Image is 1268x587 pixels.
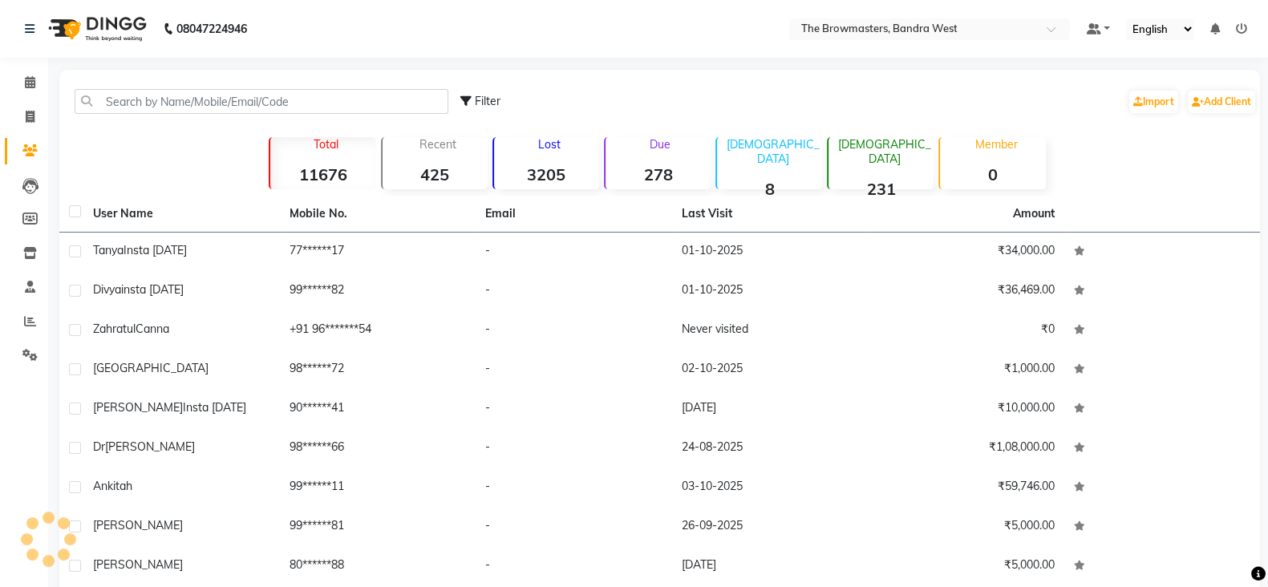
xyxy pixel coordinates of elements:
span: Insta [DATE] [124,243,187,257]
strong: 0 [940,164,1045,184]
span: insta [DATE] [183,400,246,415]
td: - [476,547,672,586]
b: 08047224946 [176,6,247,51]
span: [PERSON_NAME] [105,439,195,454]
td: ₹0 [868,311,1064,350]
td: ₹59,746.00 [868,468,1064,508]
th: Last Visit [672,196,869,233]
td: 01-10-2025 [672,233,869,272]
td: ₹10,000.00 [868,390,1064,429]
strong: 11676 [270,164,375,184]
span: Canna [136,322,169,336]
td: 03-10-2025 [672,468,869,508]
span: [PERSON_NAME] [93,400,183,415]
p: [DEMOGRAPHIC_DATA] [723,137,822,166]
a: Import [1129,91,1178,113]
td: ₹1,08,000.00 [868,429,1064,468]
td: [DATE] [672,390,869,429]
a: Add Client [1188,91,1255,113]
strong: 278 [606,164,711,184]
span: [PERSON_NAME] [93,557,183,572]
span: [GEOGRAPHIC_DATA] [93,361,209,375]
td: 01-10-2025 [672,272,869,311]
td: - [476,429,672,468]
img: logo [41,6,151,51]
th: Email [476,196,672,233]
th: Mobile No. [280,196,476,233]
td: - [476,468,672,508]
td: - [476,350,672,390]
span: Ankitah [93,479,132,493]
p: Member [946,137,1045,152]
td: Never visited [672,311,869,350]
th: User Name [83,196,280,233]
td: 24-08-2025 [672,429,869,468]
p: [DEMOGRAPHIC_DATA] [835,137,934,166]
span: Zahratul [93,322,136,336]
strong: 425 [383,164,488,184]
span: insta [DATE] [121,282,184,297]
td: - [476,508,672,547]
p: Lost [500,137,599,152]
strong: 3205 [494,164,599,184]
span: Tanya [93,243,124,257]
td: ₹1,000.00 [868,350,1064,390]
td: ₹5,000.00 [868,547,1064,586]
p: Due [609,137,711,152]
strong: 8 [717,179,822,199]
td: - [476,233,672,272]
strong: 231 [828,179,934,199]
td: - [476,272,672,311]
td: - [476,311,672,350]
th: Amount [1003,196,1064,232]
p: Recent [389,137,488,152]
input: Search by Name/Mobile/Email/Code [75,89,448,114]
td: 26-09-2025 [672,508,869,547]
p: Total [277,137,375,152]
span: Dr [93,439,105,454]
td: [DATE] [672,547,869,586]
span: Divya [93,282,121,297]
td: ₹34,000.00 [868,233,1064,272]
td: ₹5,000.00 [868,508,1064,547]
span: Filter [475,94,500,108]
td: 02-10-2025 [672,350,869,390]
td: ₹36,469.00 [868,272,1064,311]
td: - [476,390,672,429]
span: [PERSON_NAME] [93,518,183,532]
